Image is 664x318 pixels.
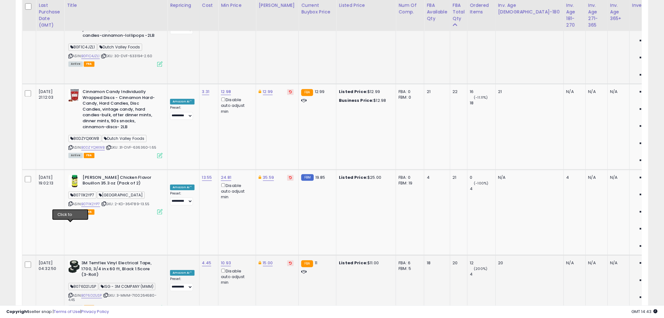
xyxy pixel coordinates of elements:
[68,4,163,66] div: ASIN:
[339,98,391,104] div: $12.98
[427,89,445,95] div: 21
[632,309,658,315] span: 2025-10-6 14:43 GMT
[81,260,158,280] b: 3M Temflex Vinyl Electrical Tape, 1700, 3/4 in x 60 ft, Black 1.5core (3-Roll)
[470,101,495,106] div: 18
[221,89,231,95] a: 12.98
[588,260,603,266] div: N/A
[453,260,463,266] div: 20
[221,96,251,114] div: Disable auto adjust min
[68,62,83,67] span: All listings currently available for purchase on Amazon
[315,175,325,181] span: 19.85
[339,2,393,9] div: Listed Price
[68,135,101,142] span: B0DZYQXKWB
[202,89,210,95] a: 3.31
[588,175,603,181] div: N/A
[170,270,195,276] div: Amazon AI *
[588,2,605,29] div: Inv. Age 271-365
[170,99,195,105] div: Amazon AI *
[170,106,195,120] div: Preset:
[84,210,94,215] span: FBA
[470,2,493,15] div: Ordered Items
[202,175,212,181] a: 13.55
[97,192,145,199] span: [GEOGRAPHIC_DATA]
[263,175,274,181] a: 35.59
[84,153,94,158] span: FBA
[301,174,313,181] small: FBM
[170,192,195,206] div: Preset:
[470,175,495,181] div: 0
[68,89,81,102] img: 51Fn6nz5TLL._SL40_.jpg
[99,283,155,290] span: ISG - 3M COMPANY (MMM)
[470,186,495,192] div: 4
[474,181,489,186] small: (-100%)
[339,89,367,95] b: Listed Price:
[221,2,253,9] div: Min Price
[259,261,261,265] i: This overrides the store level Dynamic Max Price for this listing
[610,89,625,95] div: N/A
[610,175,625,181] div: N/A
[566,175,581,181] div: 4
[315,89,325,95] span: 12.99
[339,175,367,181] b: Listed Price:
[399,181,419,186] div: FBM: 19
[339,89,391,95] div: $12.99
[68,89,163,158] div: ASIN:
[315,260,317,266] span: 11
[339,260,367,266] b: Listed Price:
[259,2,296,9] div: [PERSON_NAME]
[470,260,495,266] div: 12
[263,260,273,266] a: 15.00
[399,260,419,266] div: FBA: 6
[470,272,495,277] div: 4
[81,202,100,207] a: B0711K2YP7
[6,309,29,315] strong: Copyright
[474,266,488,271] small: (200%)
[170,2,197,9] div: Repricing
[39,2,62,29] div: Last Purchase Date (GMT)
[339,260,391,266] div: $11.00
[399,175,419,181] div: FBA: 0
[301,260,313,267] small: FBA
[498,175,559,181] div: N/A
[610,260,625,266] div: N/A
[221,182,251,200] div: Disable auto adjust min
[81,309,109,315] a: Privacy Policy
[68,283,98,290] span: B076D21JSP
[498,260,559,266] div: 20
[566,89,581,95] div: N/A
[453,175,463,181] div: 21
[101,54,152,59] span: | SKU: 30-DVF-633194-2.60
[81,54,100,59] a: B0F1C4JZL1
[498,89,559,95] div: 21
[68,293,157,303] span: | SKU: 3-MMM-7100264680-4.45
[453,89,463,95] div: 22
[566,2,583,29] div: Inv. Age 181-270
[102,135,147,142] span: Dutch Valley Foods
[67,2,165,9] div: Title
[101,202,149,207] span: | SKU: 2-KD-364789-13.55
[399,89,419,95] div: FBA: 0
[427,260,445,266] div: 18
[289,262,292,265] i: Revert to store-level Dynamic Max Price
[221,268,251,286] div: Disable auto adjust min
[470,89,495,95] div: 16
[68,175,163,214] div: ASIN:
[68,210,83,215] span: All listings currently available for purchase on Amazon
[54,309,80,315] a: Terms of Use
[202,2,216,9] div: Cost
[39,260,59,272] div: [DATE] 04:32:50
[68,260,80,273] img: 419FTqY5dsL._SL40_.jpg
[339,98,373,104] b: Business Price:
[68,44,97,51] span: B0F1C4JZL1
[170,277,195,291] div: Preset:
[339,175,391,181] div: $25.00
[6,309,109,315] div: seller snap | |
[399,95,419,101] div: FBM: 0
[221,260,231,266] a: 10.93
[106,145,156,150] span: | SKU: 31-DVF-636360-1.65
[301,89,313,96] small: FBA
[301,2,334,15] div: Current Buybox Price
[221,175,231,181] a: 24.81
[399,2,421,15] div: Num of Comp.
[98,44,142,51] span: Dutch Valley Foods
